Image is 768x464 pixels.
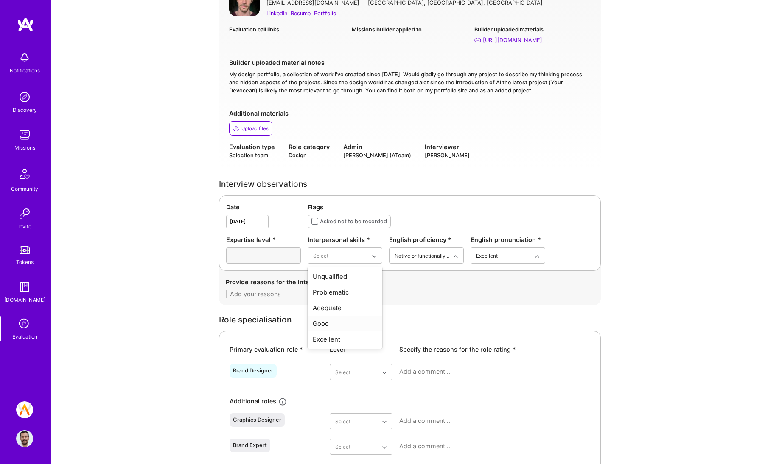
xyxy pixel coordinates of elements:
[474,36,590,44] a: [URL][DOMAIN_NAME]
[278,397,288,406] i: icon Info
[308,331,382,347] div: Excellent
[16,258,34,267] div: Tokens
[352,25,468,34] div: Missions builder applied to
[16,401,33,418] img: A.Team // Selection Team - help us grow the community!
[10,66,40,75] div: Notifications
[230,397,276,406] div: Additional roles
[14,401,35,418] a: A.Team // Selection Team - help us grow the community!
[308,300,382,316] div: Adequate
[4,295,45,304] div: [DOMAIN_NAME]
[308,235,382,244] div: Interpersonal skills *
[219,315,601,324] div: Role specialisation
[474,37,481,44] i: https://alexanderkonig.com
[14,164,35,184] img: Community
[229,142,275,151] div: Evaluation type
[320,217,387,226] div: Asked not to be recorded
[14,143,35,152] div: Missions
[343,151,411,159] div: [PERSON_NAME] (ATeam)
[233,442,267,449] div: Brand Expert
[314,9,336,18] a: Portfolio
[16,126,33,143] img: teamwork
[230,345,323,354] div: Primary evaluation role *
[233,417,281,423] div: Graphics Designer
[16,205,33,222] img: Invite
[382,445,387,450] i: icon Chevron
[425,151,470,159] div: [PERSON_NAME]
[226,235,301,244] div: Expertise level *
[13,106,37,114] div: Discovery
[16,89,33,106] img: discovery
[233,125,240,132] i: icon Upload2
[229,109,591,118] div: Additional materials
[330,345,392,354] div: Level
[476,251,498,260] div: Excellent
[226,203,301,211] div: Date
[12,332,37,341] div: Evaluation
[226,278,594,286] div: Provide reasons for the interpersonal skills score *
[229,151,275,159] div: Selection team
[16,278,33,295] img: guide book
[382,420,387,424] i: icon Chevron
[289,151,330,159] div: Design
[289,142,330,151] div: Role category
[308,284,382,300] div: Problematic
[308,316,382,331] div: Good
[16,49,33,66] img: bell
[219,180,601,189] div: Interview observations
[16,430,33,447] img: User Avatar
[291,9,311,18] a: Resume
[335,417,350,426] div: Select
[308,269,382,284] div: Unqualified
[18,222,31,231] div: Invite
[425,142,470,151] div: Interviewer
[395,251,452,260] div: Native or functionally native
[474,25,590,34] div: Builder uploaded materials
[335,442,350,451] div: Select
[233,367,273,374] div: Brand Designer
[17,316,33,332] i: icon SelectionTeam
[229,58,591,67] div: Builder uploaded material notes
[399,345,590,354] div: Specify the reasons for the role rating *
[471,235,545,244] div: English pronunciation *
[313,251,328,260] div: Select
[266,9,287,18] a: LinkedIn
[382,371,387,375] i: icon Chevron
[343,142,411,151] div: Admin
[389,235,464,244] div: English proficiency *
[483,36,542,44] div: https://alexanderkonig.com
[335,368,350,377] div: Select
[229,70,591,95] div: My design portfolio, a collection of work I've created since [DATE]. Would gladly go through any ...
[372,254,376,258] i: icon Chevron
[535,254,539,258] i: icon Chevron
[229,25,345,34] div: Evaluation call links
[454,254,458,258] i: icon Chevron
[308,203,594,211] div: Flags
[11,184,38,193] div: Community
[20,246,30,254] img: tokens
[241,125,269,132] div: Upload files
[17,17,34,32] img: logo
[14,430,35,447] a: User Avatar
